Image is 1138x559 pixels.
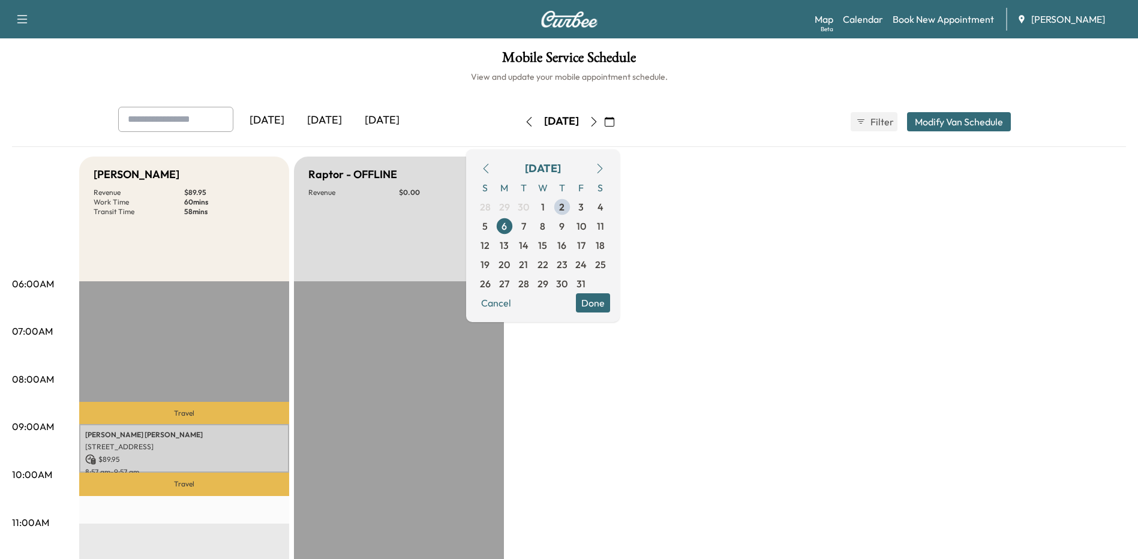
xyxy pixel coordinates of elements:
span: 29 [499,200,510,214]
img: Curbee Logo [541,11,598,28]
p: $ 89.95 [184,188,275,197]
span: 19 [481,257,490,272]
span: 6 [502,219,507,233]
p: Travel [79,473,289,496]
span: 7 [521,219,526,233]
span: 23 [557,257,568,272]
p: 10:00AM [12,467,52,482]
button: Modify Van Schedule [907,112,1011,131]
span: 8 [540,219,545,233]
p: $ 89.95 [85,454,283,465]
a: MapBeta [815,12,833,26]
p: Work Time [94,197,184,207]
span: 31 [576,277,585,291]
span: F [572,178,591,197]
p: 60 mins [184,197,275,207]
span: 28 [480,200,491,214]
span: 5 [482,219,488,233]
span: [PERSON_NAME] [1031,12,1105,26]
span: 2 [559,200,565,214]
span: 20 [499,257,510,272]
span: 18 [596,238,605,253]
h5: [PERSON_NAME] [94,166,179,183]
span: Filter [870,115,892,129]
p: 08:00AM [12,372,54,386]
a: Calendar [843,12,883,26]
div: [DATE] [238,107,296,134]
span: 14 [519,238,529,253]
p: 11:00AM [12,515,49,530]
p: Revenue [308,188,399,197]
p: 58 mins [184,207,275,217]
span: 17 [577,238,585,253]
p: Revenue [94,188,184,197]
a: Book New Appointment [893,12,994,26]
span: 11 [597,219,604,233]
span: 10 [576,219,586,233]
span: 21 [519,257,528,272]
span: 15 [538,238,547,253]
span: T [514,178,533,197]
span: W [533,178,553,197]
div: [DATE] [296,107,353,134]
p: 09:00AM [12,419,54,434]
span: 3 [578,200,584,214]
span: 16 [557,238,566,253]
span: 29 [538,277,548,291]
span: 1 [541,200,545,214]
p: 06:00AM [12,277,54,291]
div: [DATE] [544,114,579,129]
span: 9 [559,219,565,233]
p: 07:00AM [12,324,53,338]
span: 27 [499,277,509,291]
p: [PERSON_NAME] [PERSON_NAME] [85,430,283,440]
h6: View and update your mobile appointment schedule. [12,71,1126,83]
span: 30 [556,277,568,291]
span: 25 [595,257,606,272]
button: Filter [851,112,897,131]
span: 22 [538,257,548,272]
div: Beta [821,25,833,34]
span: S [476,178,495,197]
span: S [591,178,610,197]
span: T [553,178,572,197]
h1: Mobile Service Schedule [12,50,1126,71]
span: 24 [575,257,587,272]
span: 30 [518,200,529,214]
p: Travel [79,402,289,423]
span: 12 [481,238,490,253]
span: 28 [518,277,529,291]
p: 8:57 am - 9:57 am [85,467,283,477]
div: [DATE] [525,160,561,177]
p: Transit Time [94,207,184,217]
span: 13 [500,238,509,253]
p: $ 0.00 [399,188,490,197]
p: [STREET_ADDRESS] [85,442,283,452]
span: 26 [480,277,491,291]
button: Done [576,293,610,312]
button: Cancel [476,293,517,312]
span: M [495,178,514,197]
div: [DATE] [353,107,411,134]
span: 4 [597,200,603,214]
h5: Raptor - OFFLINE [308,166,397,183]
